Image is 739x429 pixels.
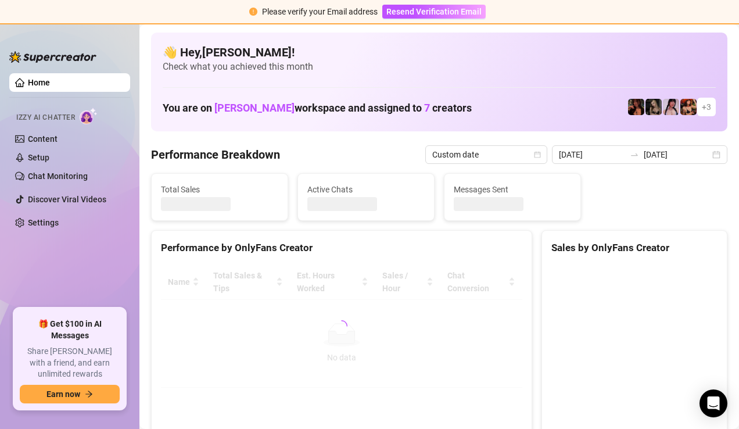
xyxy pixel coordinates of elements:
[28,218,59,227] a: Settings
[628,99,644,115] img: steph
[630,150,639,159] span: to
[307,183,425,196] span: Active Chats
[28,134,58,144] a: Content
[645,99,662,115] img: Rolyat
[382,5,486,19] button: Resend Verification Email
[534,151,541,158] span: calendar
[214,102,295,114] span: [PERSON_NAME]
[28,78,50,87] a: Home
[163,102,472,115] h1: You are on workspace and assigned to creators
[46,389,80,399] span: Earn now
[80,108,98,124] img: AI Chatter
[386,7,482,16] span: Resend Verification Email
[151,146,280,163] h4: Performance Breakdown
[424,102,430,114] span: 7
[163,60,716,73] span: Check what you achieved this month
[699,389,727,417] div: Open Intercom Messenger
[249,8,257,16] span: exclamation-circle
[161,240,522,256] div: Performance by OnlyFans Creator
[28,171,88,181] a: Chat Monitoring
[16,112,75,123] span: Izzy AI Chatter
[559,148,625,161] input: Start date
[454,183,571,196] span: Messages Sent
[20,346,120,380] span: Share [PERSON_NAME] with a friend, and earn unlimited rewards
[262,5,378,18] div: Please verify your Email address
[9,51,96,63] img: logo-BBDzfeDw.svg
[28,153,49,162] a: Setup
[20,385,120,403] button: Earn nowarrow-right
[85,390,93,398] span: arrow-right
[644,148,710,161] input: End date
[335,319,349,333] span: loading
[432,146,540,163] span: Custom date
[551,240,718,256] div: Sales by OnlyFans Creator
[163,44,716,60] h4: 👋 Hey, [PERSON_NAME] !
[20,319,120,341] span: 🎁 Get $100 in AI Messages
[28,195,106,204] a: Discover Viral Videos
[663,99,679,115] img: cyber
[702,101,711,113] span: + 3
[680,99,697,115] img: Oxillery
[630,150,639,159] span: swap-right
[161,183,278,196] span: Total Sales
